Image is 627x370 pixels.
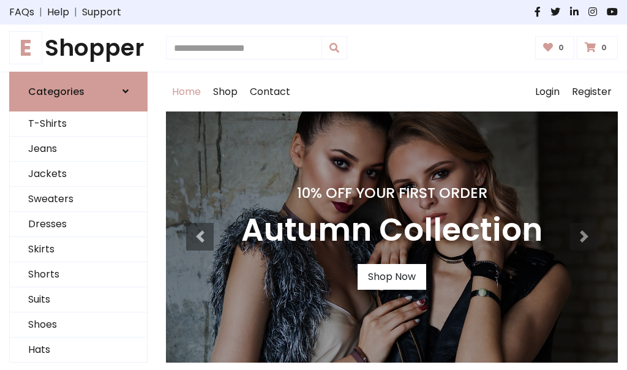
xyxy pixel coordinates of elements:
[241,211,543,249] h3: Autumn Collection
[10,237,147,262] a: Skirts
[10,162,147,187] a: Jackets
[10,262,147,287] a: Shorts
[10,187,147,212] a: Sweaters
[535,36,575,59] a: 0
[69,5,82,20] span: |
[82,5,121,20] a: Support
[529,72,566,111] a: Login
[10,111,147,137] a: T-Shirts
[244,72,296,111] a: Contact
[566,72,618,111] a: Register
[598,42,610,53] span: 0
[358,264,426,290] a: Shop Now
[207,72,244,111] a: Shop
[34,5,47,20] span: |
[555,42,567,53] span: 0
[10,287,147,312] a: Suits
[9,5,34,20] a: FAQs
[47,5,69,20] a: Help
[166,72,207,111] a: Home
[9,34,148,62] a: EShopper
[9,31,42,64] span: E
[241,184,543,202] h4: 10% Off Your First Order
[9,72,148,111] a: Categories
[577,36,618,59] a: 0
[10,312,147,338] a: Shoes
[10,137,147,162] a: Jeans
[10,212,147,237] a: Dresses
[9,34,148,62] h1: Shopper
[28,86,84,97] h6: Categories
[10,338,147,363] a: Hats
